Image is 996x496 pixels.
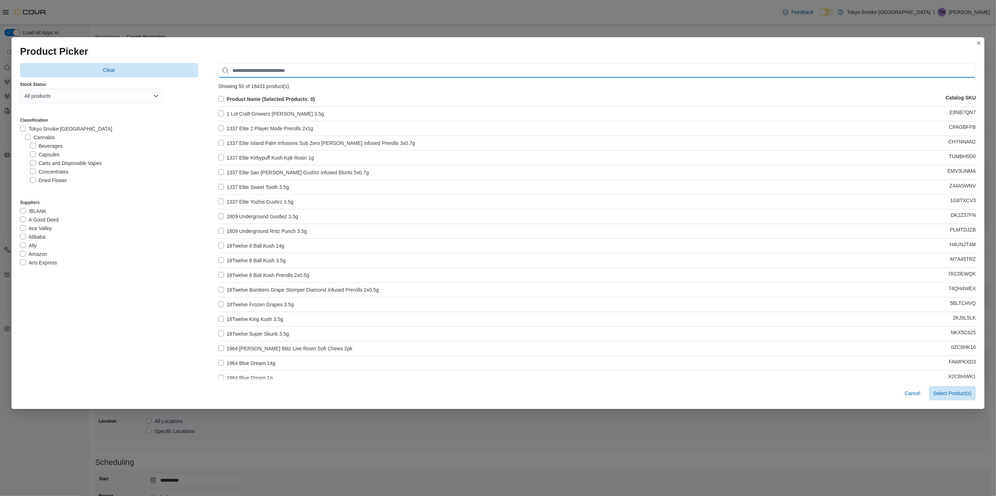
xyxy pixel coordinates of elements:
[30,185,55,193] label: Edibles
[218,198,294,206] label: 1337 Elite Yozhis Gushrz 3.5g
[929,386,976,400] button: Select Product(s)
[953,315,976,324] p: 2KJ5L5LK
[950,242,976,250] p: H4UNJT4M
[218,95,315,103] label: Product Name (Selected Products: 0)
[218,256,286,265] label: 18Twelve 8 Ball Kush 3.5g
[218,374,273,382] label: 1964 Blue Dream 1g
[20,224,52,233] label: Ace Valley
[30,176,67,185] label: Dried Flower
[948,168,976,177] p: EMV3UNMA
[218,300,294,309] label: 18Twelve Frozen Grapes 3.5g
[20,46,88,57] h1: Product Picker
[218,168,369,177] label: 1337 Elite San [PERSON_NAME] Gushrz Infused Blunts 5x0.7g
[950,198,976,206] p: 1G8TXCV3
[902,386,923,400] button: Cancel
[20,200,40,205] label: Suppliers
[218,154,314,162] label: 1337 Elite Kirbypuff Kush Kpk Rosin 1g
[948,139,976,147] p: CHYNNAN2
[218,183,289,191] label: 1337 Elite Sweet Tooth 3.5g
[949,286,976,294] p: 74QH4WEX
[218,344,353,353] label: 1964 [PERSON_NAME] Blitz Live Rosin Soft Chews 2pk
[218,286,379,294] label: 18Twelve Bombers Grape Stomper Diamond Infused Prerolls 2x0.5g
[20,215,59,224] label: A Good Deed
[20,89,163,103] button: All products
[218,242,284,250] label: 18Twelve 8 Ball Kush 14g
[950,300,976,309] p: 5BLTCHVQ
[951,212,976,221] p: DK2Z37FN
[20,250,47,258] label: Amazon
[950,227,976,235] p: PLMTDJZB
[948,271,976,279] p: 7KC0EWQK
[20,125,112,133] label: Tokyo Smoke [GEOGRAPHIC_DATA]
[218,63,976,78] input: Use aria labels when no actual label is in use
[20,117,48,123] label: Classification
[20,241,37,250] label: Ally
[30,159,102,167] label: Carts and Disposable Vapes
[20,233,45,241] label: Alibaba
[20,207,46,215] label: !BLANK
[933,390,972,397] span: Select Product(s)
[30,167,68,176] label: Concentrates
[218,330,289,338] label: 18Twelve Super Skunk 3.5g
[948,374,976,382] p: X2CBHWK1
[946,95,976,103] p: Catalog SKU
[20,63,198,77] button: Clear
[20,267,44,276] label: Aurora
[218,359,275,368] label: 1964 Blue Dream 14g
[951,330,976,338] p: NKX5C625
[949,359,976,368] p: FAWPKXD3
[975,39,983,47] button: Closes this modal window
[218,315,283,324] label: 18Twelve King Kush 3.5g
[20,258,57,267] label: Arts Express
[218,227,307,235] label: 1809 Underground Rntz Punch 3.5g
[950,183,976,191] p: Z44A5WNV
[20,82,46,87] label: Stock Status
[218,83,976,89] div: Showing 50 of 18431 product(s)
[218,110,324,118] label: 1 Lot Craft Growers [PERSON_NAME] 3.5g
[218,271,309,279] label: 18Twelve 8 Ball Kush Prerolls 2x0.5g
[905,390,921,397] span: Cancel
[30,142,63,150] label: Beverages
[950,110,976,118] p: E8NB7QN7
[30,150,59,159] label: Capsules
[25,133,55,142] label: Cannabis
[218,212,298,221] label: 1809 Underground Goofiez 3.5g
[949,154,976,162] p: TUMBH5D0
[218,139,415,147] label: 1337 Elite Island Palm Infusions Sub Zero [PERSON_NAME] Infused Prerolls 3x0.7g
[950,256,976,265] p: M7A45TRZ
[951,344,976,353] p: 0ZC8HK16
[218,124,313,133] label: 1337 Elite 2 Player Mode Prerolls 2x1g
[103,67,115,74] span: Clear
[949,124,976,133] p: CPAGBFPB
